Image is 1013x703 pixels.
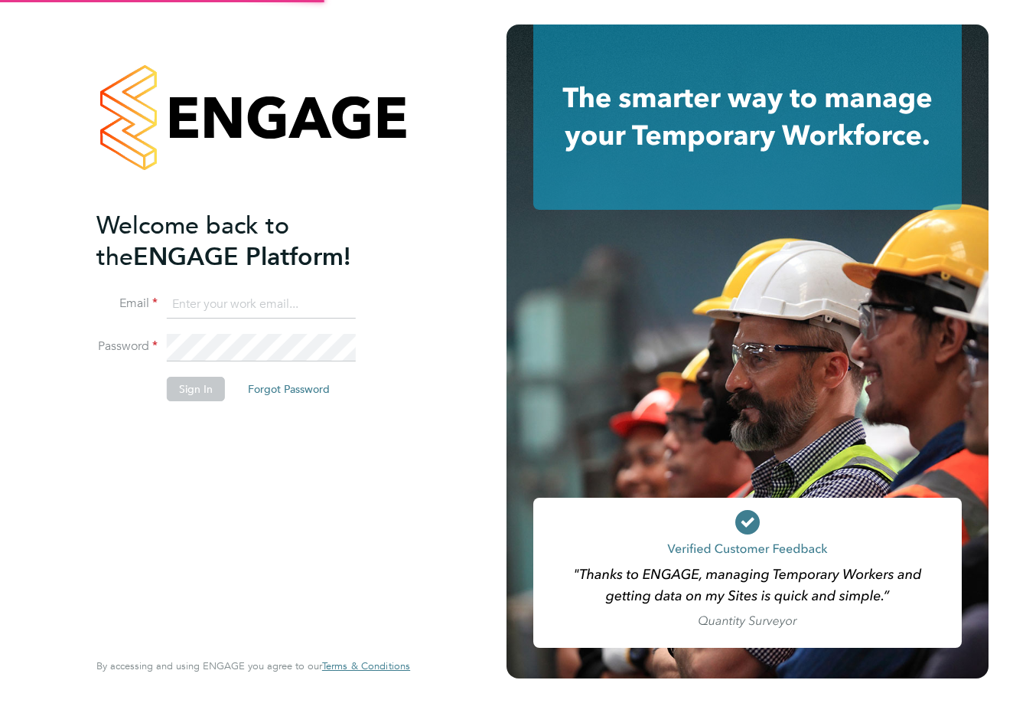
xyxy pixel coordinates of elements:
span: Welcome back to the [96,211,289,272]
a: Terms & Conditions [322,660,410,672]
button: Forgot Password [236,377,342,401]
span: By accessing and using ENGAGE you agree to our [96,659,410,672]
label: Password [96,338,158,355]
label: Email [96,296,158,312]
button: Sign In [167,377,225,401]
h2: ENGAGE Platform! [96,210,395,273]
input: Enter your work email... [167,291,356,319]
span: Terms & Conditions [322,659,410,672]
